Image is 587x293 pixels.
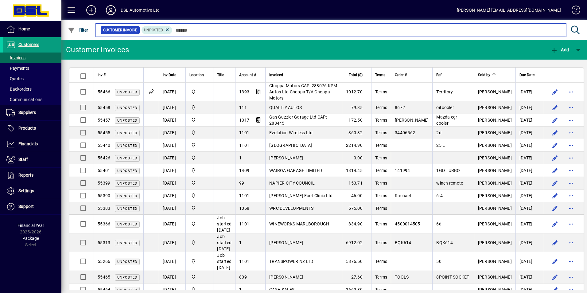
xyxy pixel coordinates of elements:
[342,101,371,114] td: 79.35
[239,130,249,135] span: 1101
[98,72,106,78] span: Inv #
[550,153,560,163] button: Edit
[566,191,576,201] button: More options
[159,114,185,127] td: [DATE]
[395,105,405,110] span: 8672
[375,168,387,173] span: Terms
[3,21,61,37] a: Home
[269,275,303,279] span: [PERSON_NAME]
[515,215,544,233] td: [DATE]
[98,105,110,110] span: 55458
[478,206,512,211] span: [PERSON_NAME]
[375,72,385,78] span: Terms
[269,259,313,264] span: TRANSPOWER NZ LTD
[566,203,576,213] button: More options
[6,76,24,81] span: Quotes
[159,233,185,252] td: [DATE]
[342,127,371,139] td: 360.32
[98,259,110,264] span: 55266
[117,222,137,226] span: Unposted
[375,105,387,110] span: Terms
[395,240,411,245] span: BQK614
[98,181,110,186] span: 55399
[239,287,242,292] span: 1
[550,87,560,97] button: Edit
[342,252,371,271] td: 5876.50
[239,240,242,245] span: 1
[515,271,544,283] td: [DATE]
[342,233,371,252] td: 6912.02
[239,118,249,123] span: 1317
[117,275,137,279] span: Unposted
[98,72,140,78] div: Inv #
[117,131,137,135] span: Unposted
[239,259,249,264] span: 1101
[515,127,544,139] td: [DATE]
[566,219,576,229] button: More options
[3,199,61,214] a: Support
[478,193,512,198] span: [PERSON_NAME]
[98,275,110,279] span: 55465
[98,155,110,160] span: 55426
[395,275,409,279] span: TOOLS
[18,188,34,193] span: Settings
[478,72,490,78] span: Sold by
[239,72,256,78] span: Account #
[239,155,242,160] span: 1
[567,1,579,21] a: Knowledge Base
[515,164,544,177] td: [DATE]
[269,130,313,135] span: Evolution Wireless Ltd
[189,88,209,95] span: Central
[217,234,231,251] span: Job started [DATE]
[478,130,512,135] span: [PERSON_NAME]
[189,72,209,78] div: Location
[436,275,469,279] span: 8POINT SOCKET
[566,153,576,163] button: More options
[189,167,209,174] span: Central
[18,110,36,115] span: Suppliers
[342,189,371,202] td: -46.00
[239,89,249,94] span: 1393
[6,55,25,60] span: Invoices
[550,166,560,175] button: Edit
[18,173,33,178] span: Reports
[515,202,544,215] td: [DATE]
[117,194,137,198] span: Unposted
[566,178,576,188] button: More options
[98,130,110,135] span: 55455
[478,259,512,264] span: [PERSON_NAME]
[239,221,249,226] span: 1101
[478,105,512,110] span: [PERSON_NAME]
[66,45,129,55] div: Customer Invoices
[375,130,387,135] span: Terms
[478,168,512,173] span: [PERSON_NAME]
[22,236,39,241] span: Package
[117,119,137,123] span: Unposted
[239,275,247,279] span: 809
[103,27,137,33] span: Customer Invoice
[239,193,249,198] span: 1101
[239,105,247,110] span: 111
[515,252,544,271] td: [DATE]
[566,103,576,112] button: More options
[117,90,137,94] span: Unposted
[550,256,560,266] button: Edit
[189,117,209,123] span: Central
[142,26,173,34] mat-chip: Customer Invoice Status: Unposted
[6,97,42,102] span: Communications
[3,73,61,84] a: Quotes
[189,154,209,161] span: Central
[189,258,209,265] span: Central
[159,127,185,139] td: [DATE]
[159,202,185,215] td: [DATE]
[342,114,371,127] td: 172.50
[189,286,209,293] span: Central
[189,192,209,199] span: Central
[159,83,185,101] td: [DATE]
[98,143,110,148] span: 55440
[395,130,415,135] span: 34406562
[3,168,61,183] a: Reports
[436,259,441,264] span: 50
[436,115,457,126] span: Mazda egr cooler
[18,126,36,131] span: Products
